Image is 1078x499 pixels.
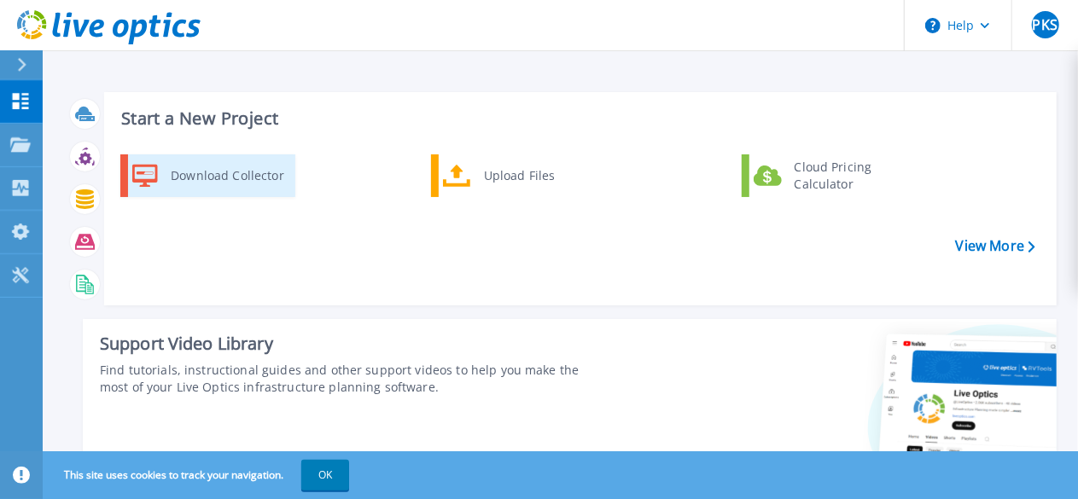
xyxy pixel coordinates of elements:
[475,159,602,193] div: Upload Files
[162,159,291,193] div: Download Collector
[120,154,295,197] a: Download Collector
[100,333,606,355] div: Support Video Library
[431,154,606,197] a: Upload Files
[786,159,912,193] div: Cloud Pricing Calculator
[742,154,917,197] a: Cloud Pricing Calculator
[301,460,349,490] button: OK
[100,362,606,396] div: Find tutorials, instructional guides and other support videos to help you make the most of your L...
[47,460,349,490] span: This site uses cookies to track your navigation.
[956,238,1035,254] a: View More
[1033,18,1058,32] span: PKS
[121,109,1034,128] h3: Start a New Project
